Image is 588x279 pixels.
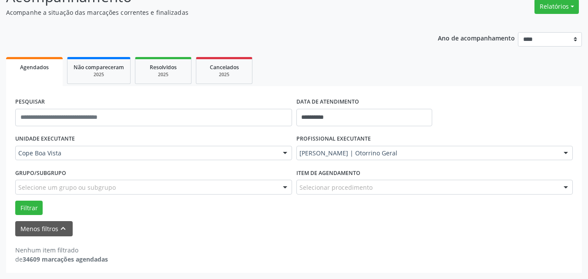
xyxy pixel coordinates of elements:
p: Acompanhe a situação das marcações correntes e finalizadas [6,8,409,17]
label: DATA DE ATENDIMENTO [296,95,359,109]
button: Menos filtroskeyboard_arrow_up [15,221,73,236]
div: Nenhum item filtrado [15,245,108,255]
span: Selecionar procedimento [299,183,373,192]
span: Selecione um grupo ou subgrupo [18,183,116,192]
i: keyboard_arrow_up [58,224,68,233]
label: PESQUISAR [15,95,45,109]
div: 2025 [74,71,124,78]
label: PROFISSIONAL EXECUTANTE [296,132,371,146]
div: 2025 [202,71,246,78]
div: 2025 [141,71,185,78]
button: Filtrar [15,201,43,215]
span: Não compareceram [74,64,124,71]
span: Cope Boa Vista [18,149,274,158]
p: Ano de acompanhamento [438,32,515,43]
div: de [15,255,108,264]
span: Resolvidos [150,64,177,71]
strong: 34609 marcações agendadas [23,255,108,263]
label: Item de agendamento [296,166,360,180]
span: Cancelados [210,64,239,71]
label: UNIDADE EXECUTANTE [15,132,75,146]
span: Agendados [20,64,49,71]
label: Grupo/Subgrupo [15,166,66,180]
span: [PERSON_NAME] | Otorrino Geral [299,149,555,158]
